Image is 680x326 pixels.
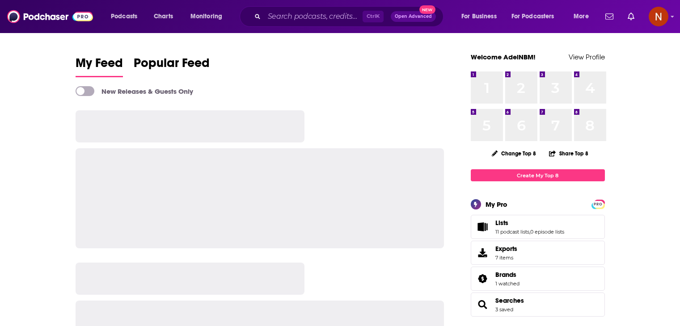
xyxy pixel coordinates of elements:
[471,53,536,61] a: Welcome AdelNBM!
[148,9,178,24] a: Charts
[264,9,363,24] input: Search podcasts, credits, & more...
[471,293,605,317] span: Searches
[391,11,436,22] button: Open AdvancedNew
[529,229,530,235] span: ,
[154,10,173,23] span: Charts
[593,201,604,207] a: PRO
[649,7,668,26] img: User Profile
[495,219,564,227] a: Lists
[495,280,520,287] a: 1 watched
[248,6,452,27] div: Search podcasts, credits, & more...
[495,306,513,313] a: 3 saved
[7,8,93,25] img: Podchaser - Follow, Share and Rate Podcasts
[569,53,605,61] a: View Profile
[76,86,193,96] a: New Releases & Guests Only
[495,245,517,253] span: Exports
[574,10,589,23] span: More
[134,55,210,76] span: Popular Feed
[567,9,600,24] button: open menu
[495,219,508,227] span: Lists
[471,267,605,291] span: Brands
[184,9,234,24] button: open menu
[134,55,210,77] a: Popular Feed
[190,10,222,23] span: Monitoring
[495,271,516,279] span: Brands
[530,229,564,235] a: 0 episode lists
[474,298,492,311] a: Searches
[649,7,668,26] button: Show profile menu
[363,11,384,22] span: Ctrl K
[602,9,617,24] a: Show notifications dropdown
[419,5,435,14] span: New
[474,221,492,233] a: Lists
[495,255,517,261] span: 7 items
[624,9,638,24] a: Show notifications dropdown
[549,145,589,162] button: Share Top 8
[455,9,508,24] button: open menu
[506,9,567,24] button: open menu
[495,229,529,235] a: 11 podcast lists
[471,241,605,265] a: Exports
[105,9,149,24] button: open menu
[111,10,137,23] span: Podcasts
[495,297,524,305] a: Searches
[76,55,123,77] a: My Feed
[461,10,497,23] span: For Business
[486,200,507,209] div: My Pro
[593,201,604,208] span: PRO
[474,247,492,259] span: Exports
[395,14,432,19] span: Open Advanced
[76,55,123,76] span: My Feed
[471,215,605,239] span: Lists
[471,169,605,181] a: Create My Top 8
[486,148,542,159] button: Change Top 8
[495,271,520,279] a: Brands
[474,272,492,285] a: Brands
[511,10,554,23] span: For Podcasters
[649,7,668,26] span: Logged in as AdelNBM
